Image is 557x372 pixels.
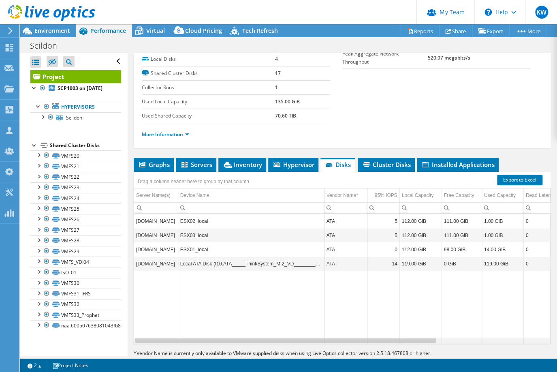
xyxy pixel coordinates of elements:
td: Used Capacity Column [482,188,523,203]
td: Column Device Name, Value ESX01_local [178,242,324,257]
b: 70.60 TiB [275,112,296,119]
a: VMFS28 [30,235,121,246]
td: Column Local Capacity, Filter cell [399,202,442,213]
td: Column Local Capacity, Value 112.00 GiB [399,242,442,257]
b: 520.07 megabits/s [428,54,470,61]
td: Column Used Capacity, Filter cell [482,202,523,213]
td: Column Local Capacity, Value 119.00 GiB [399,257,442,271]
td: Column Free Capacity, Value 98.00 GiB [442,242,482,257]
a: VMFS20 [30,150,121,161]
td: Column Vendor Name*, Value ATA [324,242,367,257]
td: Column Device Name, Value ESX02_local [178,214,324,228]
a: Hypervisors [30,102,121,112]
a: Export [472,25,510,37]
td: Device Name Column [178,188,324,203]
a: Share [439,25,472,37]
div: 95% IOPS [374,190,397,200]
td: Column Server Name(s), Value esx01.lgn.nl [134,242,178,257]
span: Performance [90,27,126,34]
a: VMFS26 [30,214,121,224]
a: VMFS33_Prophet [30,310,121,320]
td: Local Capacity Column [399,188,442,203]
span: Scildon [66,114,82,121]
b: 17 [275,70,281,77]
b: SCP1003 on [DATE] [58,85,102,92]
a: VMFS21 [30,161,121,171]
td: Column Free Capacity, Filter cell [442,202,482,213]
span: KW [535,6,548,19]
div: Device Name [180,190,209,200]
td: Column Vendor Name*, Value ATA [324,228,367,242]
a: Scildon [30,112,121,123]
a: ISO_01 [30,267,121,278]
a: Reports [401,25,440,37]
td: Column Device Name, Value Local ATA Disk (t10.ATA_____ThinkSystem_M.2_VD__________________ [178,257,324,271]
td: Column Free Capacity, Value 111.00 GiB [442,214,482,228]
div: Data grid [134,172,551,344]
a: VMFS29 [30,246,121,257]
a: SCP1003 on [DATE] [30,83,121,94]
td: Vendor Name* Column [324,188,367,203]
div: Server Name(s) [136,190,171,200]
div: Shared Cluster Disks [50,141,121,150]
td: Column Free Capacity, Value 111.00 GiB [442,228,482,242]
td: Server Name(s) Column [134,188,178,203]
a: More [509,25,547,37]
a: Export to Excel [497,175,542,185]
td: Column Vendor Name*, Value ATA [324,214,367,228]
td: Column Local Capacity, Value 112.00 GiB [399,214,442,228]
td: Column 95% IOPS, Value 5 [367,214,399,228]
div: Free Capacity [444,190,474,200]
td: Column Device Name, Filter cell [178,202,324,213]
a: Project [30,70,121,83]
td: Column Server Name(s), Value esx03.lgn.nl [134,228,178,242]
td: Column Device Name, Value ESX03_local [178,228,324,242]
span: Virtual [146,27,165,34]
span: Graphs [138,160,170,169]
td: Column Vendor Name*, Filter cell [324,202,367,213]
b: 1 [275,84,278,91]
p: Vendor Name is currently only available to VMware supplied disks when using Live Optics collector... [134,349,519,358]
span: Inventory [222,160,262,169]
td: Column 95% IOPS, Value 5 [367,228,399,242]
svg: \n [484,9,492,16]
td: Column Server Name(s), Value esx02.lgn.nl [134,214,178,228]
td: 95% IOPS Column [367,188,399,203]
a: VMFS32 [30,299,121,310]
span: Installed Applications [421,160,495,169]
b: 4 [275,56,278,62]
td: Column 95% IOPS, Value 0 [367,242,399,257]
div: Drag a column header here to group by that column [136,176,251,187]
h1: Scildon [26,41,70,50]
span: Tech Refresh [242,27,278,34]
td: Column Server Name(s), Value esx04.lgn.nl [134,257,178,271]
td: Column Used Capacity, Value 119.00 GiB [482,257,523,271]
td: Column 95% IOPS, Value 14 [367,257,399,271]
td: Column Used Capacity, Value 1.00 GiB [482,214,523,228]
a: VMFS30 [30,278,121,289]
span: Disks [324,160,351,169]
span: Servers [180,160,212,169]
label: Peak Aggregate Network Throughput [342,50,428,66]
a: More Information [142,131,189,138]
label: Local Disks [142,55,275,63]
b: 135.00 GiB [275,98,300,105]
td: Column 95% IOPS, Filter cell [367,202,399,213]
a: VMFS22 [30,172,121,182]
a: 2 [22,360,47,370]
td: Free Capacity Column [442,188,482,203]
div: Read Latency [526,190,556,200]
a: VMFS24 [30,193,121,203]
a: VMFS25 [30,203,121,214]
td: Column Local Capacity, Value 112.00 GiB [399,228,442,242]
label: Used Shared Capacity [142,112,275,120]
a: VMFS31_IFRS [30,289,121,299]
td: Column Free Capacity, Value 0 GiB [442,257,482,271]
td: Column Used Capacity, Value 14.00 GiB [482,242,523,257]
label: Used Local Capacity [142,98,275,106]
td: Column Server Name(s), Filter cell [134,202,178,213]
td: Column Used Capacity, Value 1.00 GiB [482,228,523,242]
span: Cloud Pricing [185,27,222,34]
a: VMFS27 [30,225,121,235]
span: Cluster Disks [362,160,411,169]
